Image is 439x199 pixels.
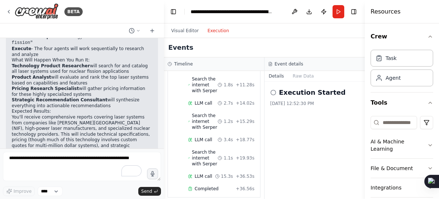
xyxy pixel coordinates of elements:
[12,97,152,109] li: will synthesize everything into actionable recommendations
[371,159,433,178] button: File & Document
[12,34,140,46] code: technology = "lasers for nuclear fission"
[371,7,401,16] h4: Resources
[371,93,433,113] button: Tools
[12,114,152,154] p: You'll receive comprehensive reports covering laser systems from companies like [PERSON_NAME][GEO...
[236,173,255,179] span: + 36.53s
[371,26,433,47] button: Crew
[12,86,152,97] li: will gather pricing information for these highly specialized systems
[126,26,143,35] button: Switch to previous chat
[270,101,359,106] div: [DATE] 12:52:30 PM
[371,178,433,197] button: Integrations
[15,3,59,20] img: Logo
[3,187,35,196] button: Improve
[224,137,233,143] span: 3.4s
[386,74,401,82] div: Agent
[138,187,161,196] button: Send
[224,82,233,88] span: 1.8s
[12,75,51,80] strong: Product Analyst
[371,132,433,158] button: AI & Machine Learning
[168,7,179,17] button: Hide left sidebar
[236,119,255,124] span: + 15.29s
[12,34,55,39] strong: Provide the input
[192,113,218,130] span: Search the internet with Serper
[275,61,303,67] h3: Event details
[12,109,152,114] h2: Expected Results:
[12,63,152,75] li: will search for and catalog all laser systems used for nuclear fission applications
[191,8,273,15] nav: breadcrumb
[264,71,289,81] button: Details
[279,87,346,98] h2: Execution Started
[174,61,193,67] h3: Timeline
[12,97,108,102] strong: Strategic Recommendation Consultant
[195,137,212,143] span: LLM call
[221,173,233,179] span: 15.3s
[224,100,233,106] span: 2.7s
[12,57,152,63] h2: What Will Happen When You Run It:
[288,71,318,81] button: Raw Data
[14,188,31,194] span: Improve
[195,173,212,179] span: LLM call
[195,186,218,192] span: Completed
[12,34,152,46] li: :
[203,26,233,35] button: Execution
[349,7,359,17] button: Hide right sidebar
[386,55,397,62] div: Task
[192,76,218,94] span: Search the internet with Serper
[64,7,83,16] div: BETA
[12,86,79,91] strong: Pricing Research Specialist
[236,155,255,161] span: + 19.93s
[146,26,158,35] button: Start a new chat
[12,75,152,86] li: will evaluate and rank the top laser systems based on capabilities and features
[12,46,152,57] li: - The four agents will work sequentially to research and analyze
[168,42,193,53] h2: Events
[236,186,255,192] span: + 36.56s
[3,152,161,181] textarea: To enrich screen reader interactions, please activate Accessibility in Grammarly extension settings
[167,26,203,35] button: Visual Editor
[236,137,255,143] span: + 18.77s
[12,46,31,51] strong: Execute
[192,149,218,167] span: Search the internet with Serper
[12,63,90,68] strong: Technology Product Researcher
[195,100,212,106] span: LLM call
[371,47,433,92] div: Crew
[236,100,255,106] span: + 14.02s
[147,168,158,179] button: Click to speak your automation idea
[224,119,233,124] span: 1.2s
[224,155,233,161] span: 1.1s
[236,82,255,88] span: + 11.28s
[141,188,152,194] span: Send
